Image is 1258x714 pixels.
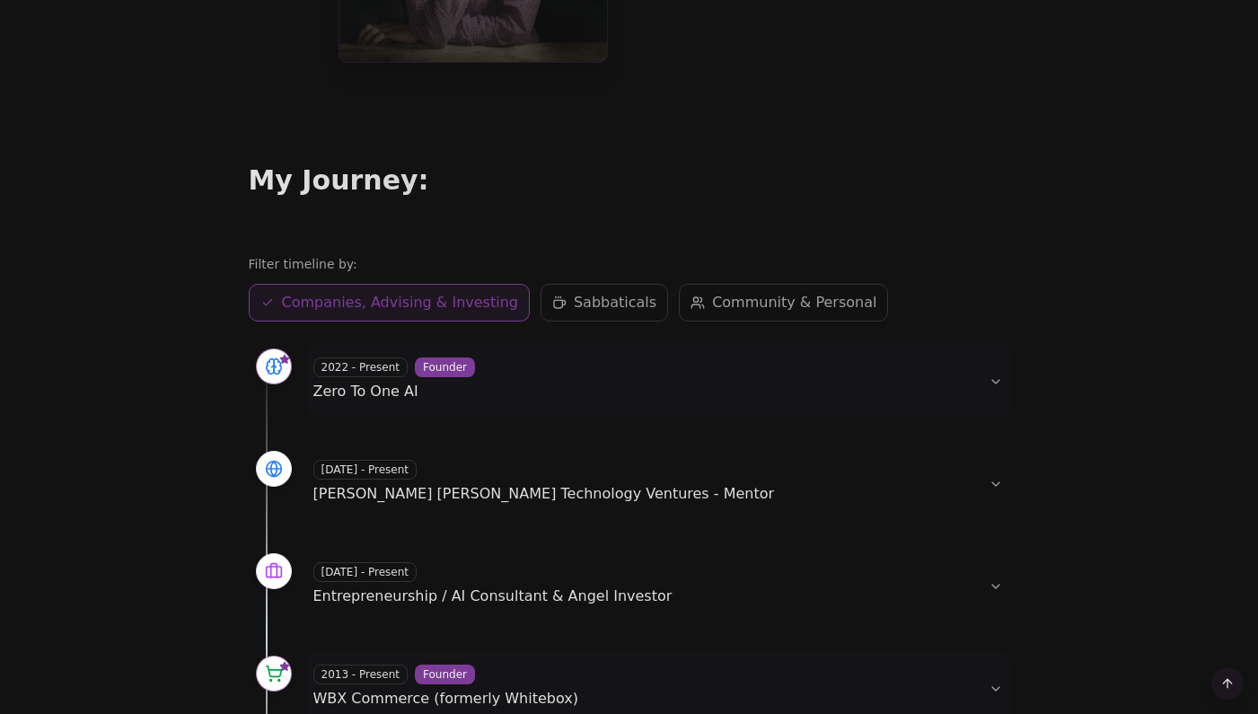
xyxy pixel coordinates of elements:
[306,343,1010,417] button: 2022 - PresentFounderZero To One AI
[256,656,292,692] div: Toggle WBX Commerce (formerly Whitebox) section
[313,460,418,480] span: [DATE] - Present
[249,284,530,322] button: Companies, Advising & Investing
[256,348,292,384] div: Toggle Zero To One AI section
[256,553,292,589] div: Toggle Entrepreneurship / AI Consultant & Angel Investor section
[313,357,409,377] span: 2022 - Present
[249,163,1010,198] h2: My Journey:
[712,292,876,313] span: Community & Personal
[415,357,475,377] span: Founder
[313,665,409,684] span: 2013 - Present
[256,451,292,487] div: Toggle Johns Hopkins Technology Ventures - Mentor section
[306,445,1010,519] button: [DATE] - Present[PERSON_NAME] [PERSON_NAME] Technology Ventures - Mentor
[541,284,668,322] button: Sabbaticals
[1211,667,1244,700] button: Scroll to top
[679,284,888,322] button: Community & Personal
[415,665,475,684] span: Founder
[313,690,578,707] span: WBX Commerce (formerly Whitebox)
[249,255,1010,273] label: Filter timeline by:
[313,383,418,400] span: Zero To One AI
[282,292,518,313] span: Companies, Advising & Investing
[313,485,775,502] span: [PERSON_NAME] [PERSON_NAME] Technology Ventures - Mentor
[574,292,656,313] span: Sabbaticals
[313,562,418,582] span: [DATE] - Present
[313,587,673,604] span: Entrepreneurship / AI Consultant & Angel Investor
[306,548,1010,621] button: [DATE] - PresentEntrepreneurship / AI Consultant & Angel Investor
